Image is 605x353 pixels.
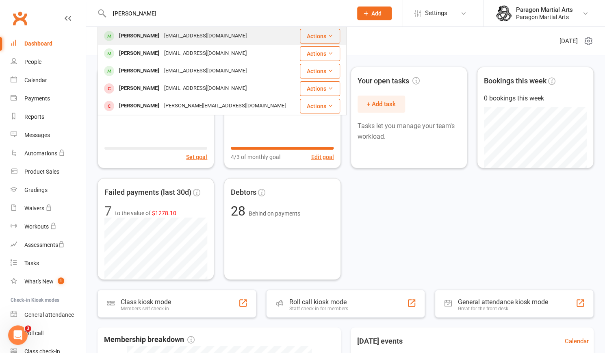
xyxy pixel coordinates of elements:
span: Debtors [231,187,256,198]
a: People [11,53,86,71]
div: Payments [24,95,50,102]
a: Calendar [565,336,589,346]
a: General attendance kiosk mode [11,306,86,324]
button: Actions [300,46,340,61]
a: Product Sales [11,163,86,181]
div: [PERSON_NAME] [117,83,162,94]
div: Staff check-in for members [289,306,348,312]
div: 0 bookings this week [484,93,587,104]
span: [DATE] [559,36,578,46]
span: Failed payments (last 30d) [104,187,191,198]
div: Product Sales [24,168,59,175]
div: General attendance kiosk mode [458,298,548,306]
a: Messages [11,126,86,144]
span: Add [371,10,382,17]
div: Roll call kiosk mode [289,298,348,306]
a: Waivers [11,199,86,218]
a: Gradings [11,181,86,199]
div: General attendance [24,312,74,318]
span: 28 [231,203,249,219]
div: Gradings [24,187,48,193]
h3: [DATE] events [351,334,409,349]
span: to the value of [115,209,176,218]
button: Actions [300,99,340,113]
div: Roll call [24,330,43,336]
span: Bookings this week [484,75,546,87]
div: Reports [24,113,44,120]
iframe: Intercom live chat [8,325,28,345]
button: Add [357,7,392,20]
button: + Add task [358,96,405,113]
img: thumb_image1511995586.png [496,5,512,22]
div: 7 [104,205,112,218]
div: Dashboard [24,40,52,47]
span: 3 [25,325,31,332]
div: [PERSON_NAME] [117,100,162,112]
div: [PERSON_NAME] [117,65,162,77]
span: Your open tasks [358,75,420,87]
button: Actions [300,64,340,78]
div: Workouts [24,223,49,230]
a: Roll call [11,324,86,342]
span: $1278.10 [152,210,176,216]
div: Paragon Martial Arts [516,13,573,21]
div: [EMAIL_ADDRESS][DOMAIN_NAME] [162,48,249,59]
a: Workouts [11,218,86,236]
div: Great for the front desk [458,306,548,312]
div: Tasks [24,260,39,266]
span: Membership breakdown [104,334,195,346]
a: Payments [11,89,86,108]
button: Edit goal [311,153,334,161]
p: Tasks let you manage your team's workload. [358,121,460,142]
div: Paragon Martial Arts [516,6,573,13]
div: Members self check-in [121,306,171,312]
span: Settings [425,4,447,22]
button: Set goal [186,153,207,161]
div: [EMAIL_ADDRESS][DOMAIN_NAME] [162,83,249,94]
a: Tasks [11,254,86,272]
a: Clubworx [10,8,30,28]
a: Dashboard [11,35,86,53]
div: Waivers [24,205,44,211]
div: [EMAIL_ADDRESS][DOMAIN_NAME] [162,30,249,42]
div: People [24,59,41,65]
a: Reports [11,108,86,126]
input: Search... [107,8,347,19]
a: Automations [11,144,86,163]
button: Actions [300,81,340,96]
a: What's New1 [11,272,86,291]
div: [EMAIL_ADDRESS][DOMAIN_NAME] [162,65,249,77]
div: [PERSON_NAME] [117,30,162,42]
div: What's New [24,278,54,285]
span: 4/3 of monthly goal [231,153,280,161]
div: Automations [24,150,57,157]
button: Actions [300,29,340,44]
div: Messages [24,132,50,138]
div: [PERSON_NAME] [117,48,162,59]
div: Calendar [24,77,47,83]
div: [PERSON_NAME][EMAIL_ADDRESS][DOMAIN_NAME] [162,100,288,112]
span: Behind on payments [249,210,300,217]
div: Class kiosk mode [121,298,171,306]
a: Assessments [11,236,86,254]
div: Assessments [24,242,65,248]
span: 1 [58,277,64,284]
a: Calendar [11,71,86,89]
